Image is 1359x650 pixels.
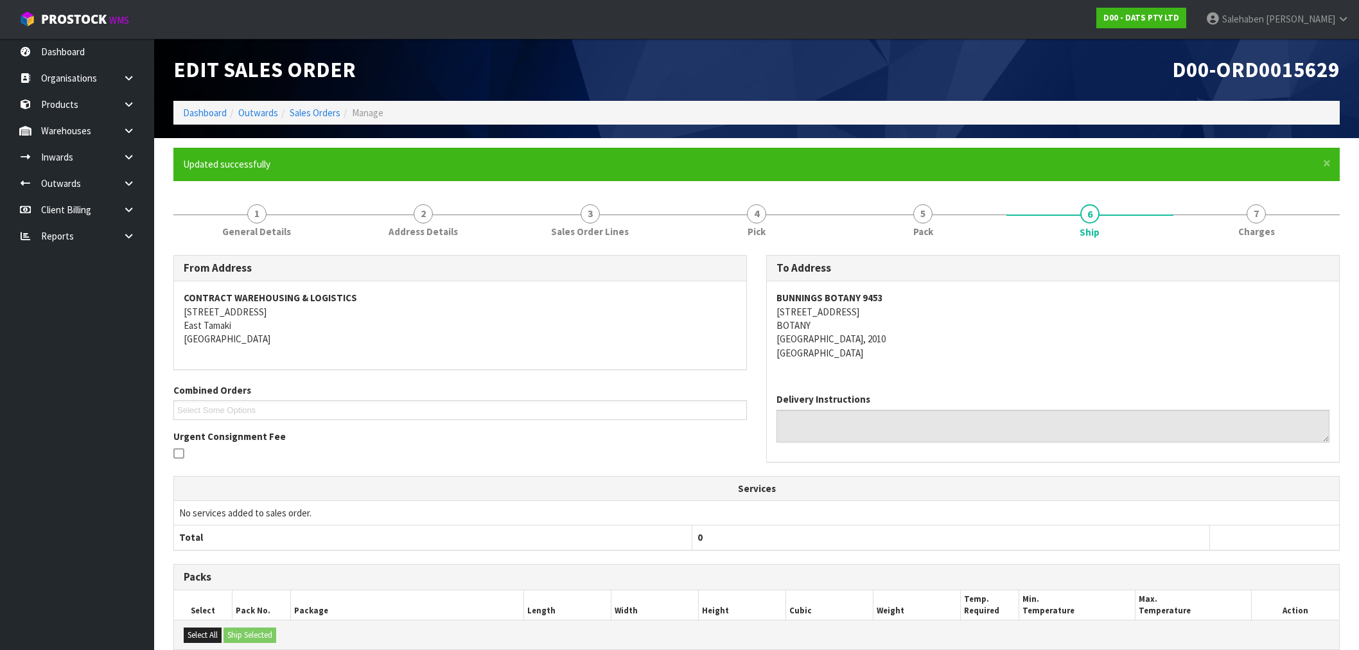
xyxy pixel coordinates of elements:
span: Updated successfully [183,158,270,170]
strong: CONTRACT WAREHOUSING & LOGISTICS [184,292,357,304]
span: D00-ORD0015629 [1172,56,1340,83]
span: Salehaben [1222,13,1264,25]
h3: Packs [184,571,1329,583]
span: Edit Sales Order [173,56,356,83]
span: 3 [581,204,600,224]
a: Outwards [238,107,278,119]
span: 4 [747,204,766,224]
span: [PERSON_NAME] [1266,13,1335,25]
span: ProStock [41,11,107,28]
label: Delivery Instructions [776,392,870,406]
a: Dashboard [183,107,227,119]
th: Pack No. [232,590,291,620]
th: Action [1252,590,1339,620]
th: Cubic [785,590,873,620]
button: Select All [184,628,222,643]
span: 0 [697,531,703,543]
span: 6 [1080,204,1100,224]
img: cube-alt.png [19,11,35,27]
th: Max. Temperature [1135,590,1252,620]
th: Length [523,590,611,620]
th: Height [698,590,785,620]
span: Address Details [389,225,458,238]
small: WMS [109,14,129,26]
span: Pack [913,225,933,238]
span: Manage [352,107,383,119]
a: D00 - DATS PTY LTD [1096,8,1186,28]
strong: D00 - DATS PTY LTD [1103,12,1179,23]
h3: From Address [184,262,737,274]
label: Urgent Consignment Fee [173,430,286,443]
strong: BUNNINGS BOTANY 9453 [776,292,883,304]
span: Ship [1080,225,1100,239]
td: No services added to sales order. [174,501,1339,525]
span: 7 [1247,204,1266,224]
button: Ship Selected [224,628,276,643]
th: Width [611,590,698,620]
th: Weight [873,590,960,620]
span: 2 [414,204,433,224]
span: × [1323,154,1331,172]
a: Sales Orders [290,107,340,119]
th: Temp. Required [960,590,1019,620]
th: Total [174,525,692,550]
span: 5 [913,204,933,224]
th: Select [174,590,232,620]
span: Sales Order Lines [551,225,629,238]
h3: To Address [776,262,1329,274]
span: 1 [247,204,267,224]
label: Combined Orders [173,383,251,397]
address: [STREET_ADDRESS] BOTANY [GEOGRAPHIC_DATA], 2010 [GEOGRAPHIC_DATA] [776,291,1329,360]
span: Charges [1238,225,1275,238]
span: General Details [222,225,291,238]
address: [STREET_ADDRESS] East Tamaki [GEOGRAPHIC_DATA] [184,291,737,346]
th: Services [174,477,1339,501]
th: Package [290,590,523,620]
th: Min. Temperature [1019,590,1135,620]
span: Pick [748,225,766,238]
